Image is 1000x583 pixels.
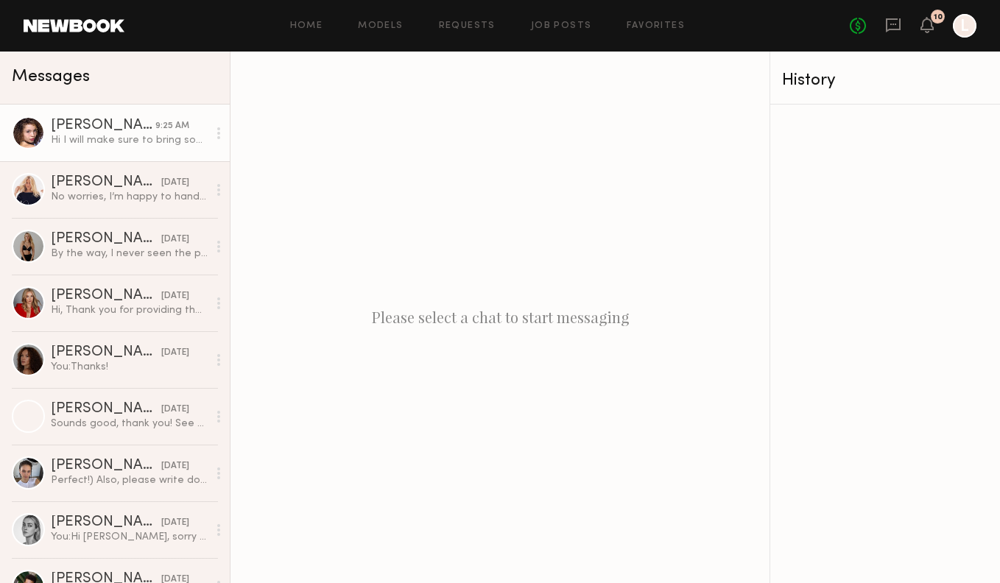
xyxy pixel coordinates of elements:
a: Favorites [627,21,685,31]
div: [PERSON_NAME] [51,459,161,473]
div: [PERSON_NAME] [51,119,155,133]
div: Hi, Thank you for providing the details. All sounds good to me! [51,303,208,317]
div: [PERSON_NAME] [51,345,161,360]
a: Job Posts [531,21,592,31]
div: [DATE] [161,289,189,303]
div: [PERSON_NAME] [51,402,161,417]
div: [DATE] [161,346,189,360]
div: [DATE] [161,459,189,473]
div: Hi I will make sure to bring some options of jeans, unfortunately I don’t have any shoe options I... [51,133,208,147]
div: History [782,72,988,89]
div: [DATE] [161,516,189,530]
div: You: Thanks! [51,360,208,374]
div: [PERSON_NAME] [51,289,161,303]
div: Perfect!) Also, please write down your number so it’s easier to reach you. Mine is [PHONE_NUMBER]. [51,473,208,487]
div: 10 [934,13,943,21]
div: Please select a chat to start messaging [230,52,770,583]
div: 9:25 AM [155,119,189,133]
div: [PERSON_NAME] [51,232,161,247]
div: You: Hi [PERSON_NAME], sorry to hear that! Thanks for the heads up. [51,530,208,544]
a: Requests [439,21,496,31]
div: No worries, I’m happy to handle communications myself and I will deal with my agency after the fa... [51,190,208,204]
div: [PERSON_NAME] [51,175,161,190]
div: [DATE] [161,176,189,190]
a: Models [358,21,403,31]
a: L [953,14,976,38]
div: [DATE] [161,403,189,417]
a: Home [290,21,323,31]
div: Sounds good, thank you! See you [DATE]. [51,417,208,431]
div: [PERSON_NAME] O. [51,515,161,530]
span: Messages [12,68,90,85]
div: [DATE] [161,233,189,247]
div: By the way, I never seen the photos from our previous shoot:( [51,247,208,261]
